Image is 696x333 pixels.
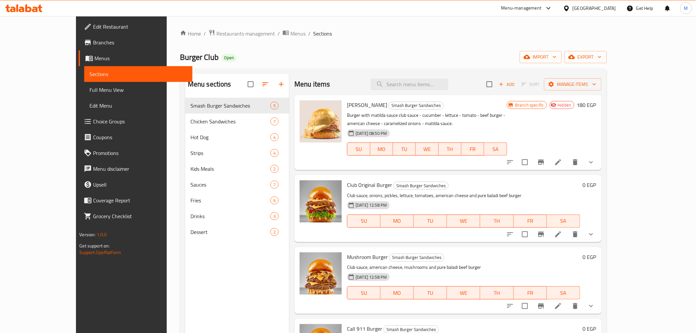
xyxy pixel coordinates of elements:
[84,82,192,98] a: Full Menu View
[270,181,279,189] div: items
[300,180,342,222] img: Club Original Burger
[502,226,518,242] button: sort-choices
[439,142,461,156] button: TH
[271,197,278,204] span: 6
[388,102,444,110] div: Smash Burger Sandwiches
[555,102,574,108] span: Hidden
[496,79,517,90] span: Add item
[518,155,532,169] span: Select to update
[498,81,516,88] span: Add
[353,130,389,137] span: [DATE] 08:50 PM
[547,215,580,228] button: SA
[587,302,595,310] svg: Show Choices
[270,212,279,220] div: items
[416,142,438,156] button: WE
[89,102,187,110] span: Edit Menu
[185,192,289,208] div: Fries6
[583,252,596,262] h6: 0 EGP
[570,53,602,61] span: export
[270,149,279,157] div: items
[533,226,549,242] button: Branch-specific-item
[394,182,448,190] span: Smash Burger Sandwiches
[79,114,192,129] a: Choice Groups
[347,252,388,262] span: Mushroom Burger
[79,50,192,66] a: Menus
[180,50,219,64] span: Burger Club
[93,23,187,31] span: Edit Restaurant
[370,142,393,156] button: MO
[353,202,389,208] span: [DATE] 12:58 PM
[270,228,279,236] div: items
[84,66,192,82] a: Sections
[84,98,192,114] a: Edit Menu
[190,102,270,110] span: Smash Burger Sandwiches
[93,149,187,157] span: Promotions
[185,224,289,240] div: Dessert2
[393,142,416,156] button: TU
[583,180,596,190] h6: 0 EGP
[185,114,289,129] div: Chicken Sandwiches7
[684,5,688,12] span: M
[464,144,482,154] span: FR
[271,103,278,109] span: 5
[283,29,306,38] a: Menus
[350,288,378,298] span: SU
[577,100,596,110] h6: 180 EGP
[79,19,192,35] a: Edit Restaurant
[447,286,480,299] button: WE
[487,144,504,154] span: SA
[185,161,289,177] div: Kids Meals2
[290,30,306,38] span: Menus
[190,165,270,173] span: Kids Meals
[461,142,484,156] button: FR
[583,226,599,242] button: show more
[190,149,270,157] span: Strips
[271,166,278,172] span: 2
[547,286,580,299] button: SA
[514,215,547,228] button: FR
[313,30,332,38] span: Sections
[271,182,278,188] span: 7
[567,154,583,170] button: delete
[554,230,562,238] a: Edit menu item
[190,181,270,189] span: Sauces
[549,80,596,89] span: Manage items
[501,4,542,12] div: Menu-management
[347,180,392,190] span: Club Original Burger
[484,142,507,156] button: SA
[518,299,532,313] span: Select to update
[294,79,330,89] h2: Menu items
[190,196,270,204] span: Fries
[271,213,278,219] span: 3
[414,286,447,299] button: TU
[483,77,496,91] span: Select section
[496,79,517,90] button: Add
[258,76,273,92] span: Sort sections
[79,248,121,257] a: Support.OpsPlatform
[525,53,557,61] span: import
[180,29,607,38] nav: breadcrumb
[347,142,370,156] button: SU
[270,102,279,110] div: items
[79,145,192,161] a: Promotions
[583,298,599,314] button: show more
[190,117,270,125] span: Chicken Sandwiches
[587,158,595,166] svg: Show Choices
[518,227,532,241] span: Select to update
[381,215,414,228] button: MO
[550,216,578,226] span: SA
[79,242,110,250] span: Get support on:
[270,196,279,204] div: items
[273,76,289,92] button: Add section
[93,117,187,125] span: Choice Groups
[300,100,342,142] img: Matilda Burger
[190,228,270,236] div: Dessert
[89,86,187,94] span: Full Menu View
[190,133,270,141] span: Hot Dog
[353,274,389,280] span: [DATE] 12:58 PM
[93,196,187,204] span: Coverage Report
[450,288,478,298] span: WE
